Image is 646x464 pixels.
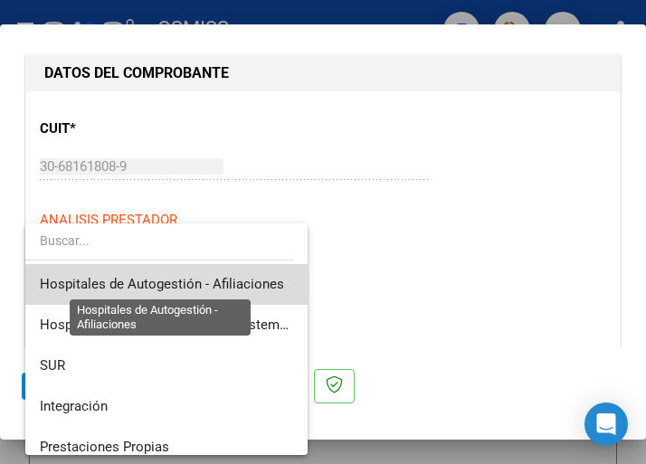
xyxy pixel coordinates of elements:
div: Open Intercom Messenger [584,402,628,446]
span: Integración [40,398,108,414]
span: Hospitales de Autogestión - Afiliaciones [40,276,284,292]
input: dropdown search [25,222,294,260]
span: SUR [40,357,65,374]
span: Prestaciones Propias [40,439,169,455]
span: Hospitales - Facturas Débitadas Sistema viejo [40,317,319,333]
